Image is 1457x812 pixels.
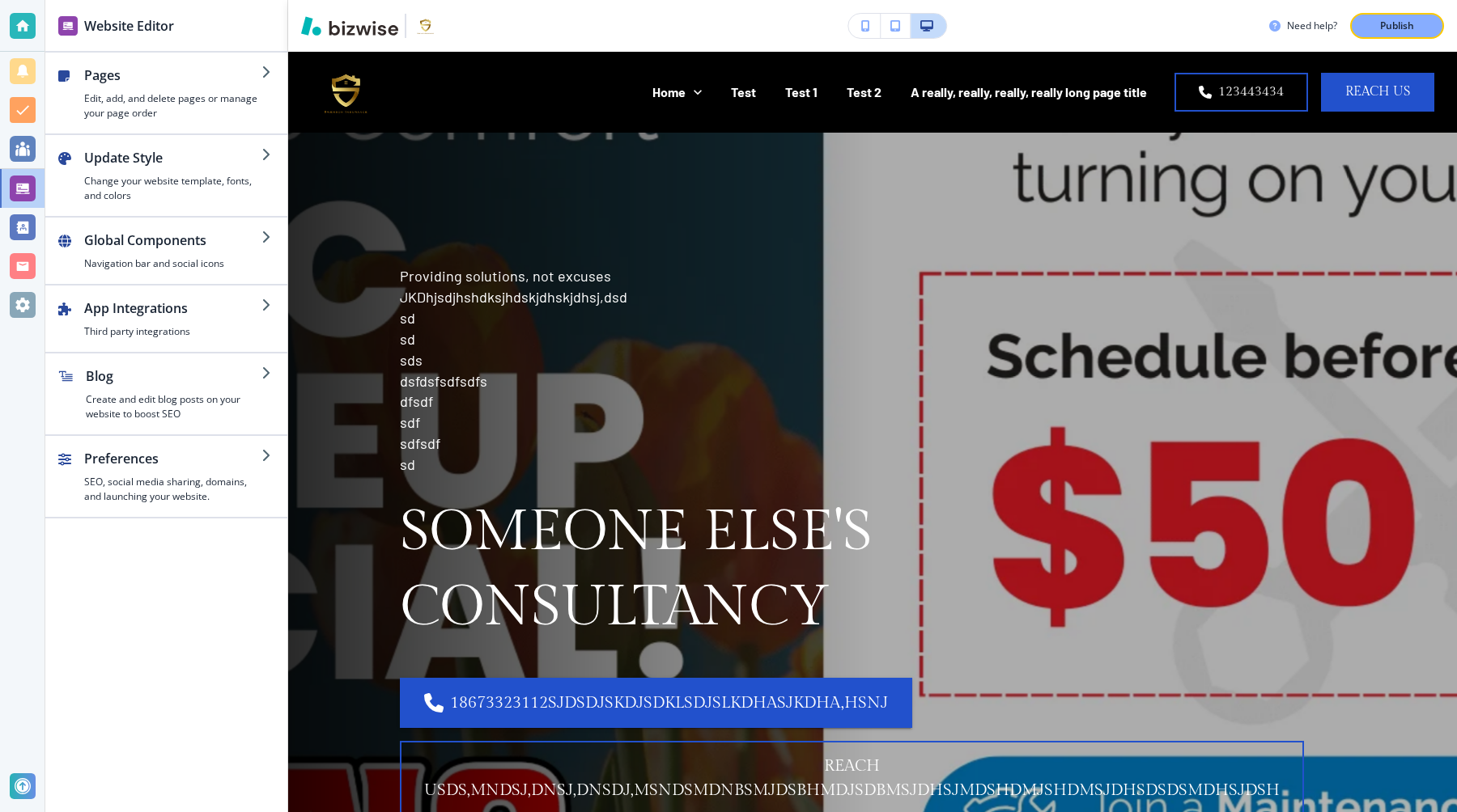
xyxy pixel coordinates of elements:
[400,329,1304,350] p: sd
[223,208,833,227] div: 3 Elements-Adult Class
[400,391,1304,412] p: dfsdf
[45,53,287,133] button: PagesEdit, add, and delete pages or manage your page order
[84,230,261,250] h2: Global Components
[84,298,261,318] h2: App Integrations
[312,58,380,126] img: Chemar's Consultancy
[301,16,398,36] img: Bizwise Logo
[84,91,261,121] h4: Edit, add, and delete pages or manage your page order
[84,475,261,504] h4: SEO, social media sharing, domains, and launching your website.
[221,290,833,309] div: 3 Elements Adult class
[1287,19,1337,33] h3: Need help?
[911,82,1147,101] p: A really, really, really, really long page title
[400,287,1304,308] p: JKDhjsdjhshdksjhdskjdhskjdhsj,dsd
[859,208,1029,230] div: [PERSON_NAME]
[84,449,261,468] h2: Preferences
[400,678,912,728] a: 18673323112sjdsdjskdjsdklsdjslkdhasjkdha,hsnJ
[84,16,174,36] h2: Website Editor
[859,290,1029,312] div: [PERSON_NAME]
[26,16,1078,39] span: Find a Class
[847,82,881,101] p: Test 2
[84,174,261,203] h4: Change your website template, fonts, and colors
[84,148,261,167] h2: Update Style
[785,82,818,101] p: Test 1
[84,324,261,339] h4: Third party integrations
[26,209,80,226] time: 9:00 AM
[400,350,1304,371] p: sds
[400,266,1304,476] p: Providing solutions, not excuses
[1321,73,1434,112] a: Reach US
[26,208,177,227] span: – PDT
[1175,73,1308,112] a: 123443434
[1350,13,1444,39] button: Publish
[652,82,686,101] p: Home
[45,135,287,216] button: Update StyleChange your website template, fonts, and colors
[26,291,86,307] time: 12:00 PM
[1078,19,1143,36] button: My Account
[1380,19,1414,33] p: Publish
[87,209,149,226] time: 10:00 AM
[93,291,146,307] time: 1:00 PM
[400,308,1304,329] p: sd
[400,495,1304,645] p: Someone Else's Consultancy
[86,392,261,421] h4: Create and edit blog posts on your website to boost SEO
[400,433,1304,455] p: sdfsdf
[1093,209,1143,227] button: Sign Up
[45,285,287,352] button: App IntegrationsThird party integrations
[400,412,1304,433] p: sdf
[58,16,78,36] img: editor icon
[45,353,287,434] button: BlogCreate and edit blog posts on your website to boost SEO
[26,290,176,309] span: – PDT
[84,256,261,271] h4: Navigation bar and social icons
[1093,291,1143,309] button: Sign Up
[413,13,439,39] img: Your Logo
[45,218,287,284] button: Global ComponentsNavigation bar and social icons
[84,66,261,85] h2: Pages
[731,82,756,101] p: Test
[975,215,1011,224] span: (substitute)
[86,366,261,386] h2: Blog
[45,436,287,517] button: PreferencesSEO, social media sharing, domains, and launching your website.
[400,455,1304,476] p: sd
[400,371,1304,392] p: dsfdsfsdfsdfs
